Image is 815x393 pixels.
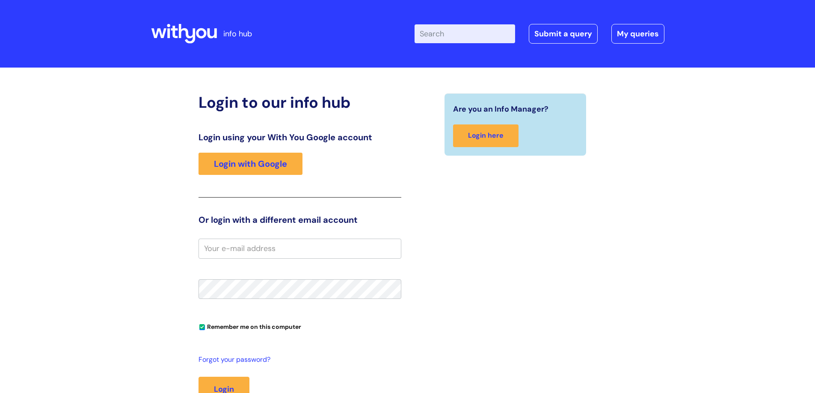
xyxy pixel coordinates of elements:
input: Your e-mail address [199,239,401,258]
a: My queries [611,24,664,44]
h3: Login using your With You Google account [199,132,401,142]
h3: Or login with a different email account [199,215,401,225]
div: You can uncheck this option if you're logging in from a shared device [199,319,401,333]
p: info hub [223,27,252,41]
a: Submit a query [529,24,598,44]
a: Forgot your password? [199,354,397,366]
input: Search [415,24,515,43]
a: Login here [453,124,519,147]
input: Remember me on this computer [199,325,205,330]
a: Login with Google [199,153,302,175]
label: Remember me on this computer [199,321,301,331]
span: Are you an Info Manager? [453,102,548,116]
h2: Login to our info hub [199,93,401,112]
